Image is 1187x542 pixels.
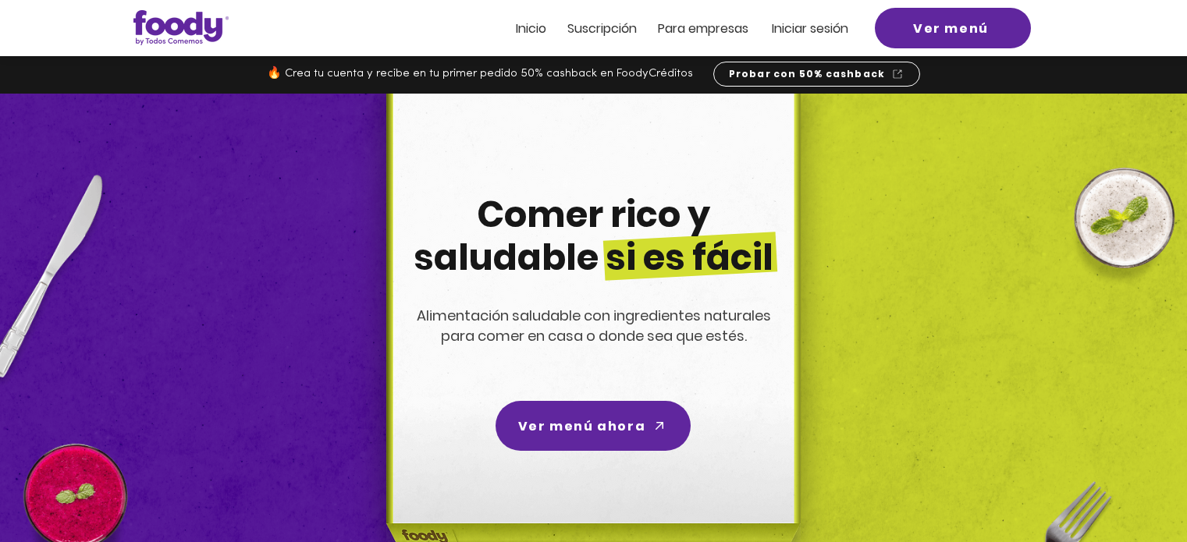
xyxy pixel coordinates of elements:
span: 🔥 Crea tu cuenta y recibe en tu primer pedido 50% cashback en FoodyCréditos [267,68,693,80]
a: Inicio [516,22,546,35]
span: Ver menú [913,19,989,38]
span: ra empresas [673,19,748,37]
img: Logo_Foody V2.0.0 (3).png [133,10,229,45]
a: Ver menú ahora [496,401,691,451]
span: Alimentación saludable con ingredientes naturales para comer en casa o donde sea que estés. [417,306,771,345]
span: Suscripción [567,19,637,37]
a: Suscripción [567,22,637,35]
a: Probar con 50% cashback [713,62,920,87]
iframe: Messagebird Livechat Widget [1096,452,1171,526]
span: Pa [658,19,673,37]
a: Para empresas [658,22,748,35]
span: Inicio [516,19,546,37]
span: Probar con 50% cashback [729,67,886,81]
a: Iniciar sesión [772,22,848,35]
span: Comer rico y saludable si es fácil [414,190,773,282]
span: Iniciar sesión [772,19,848,37]
a: Ver menú [875,8,1031,48]
span: Ver menú ahora [518,416,645,436]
